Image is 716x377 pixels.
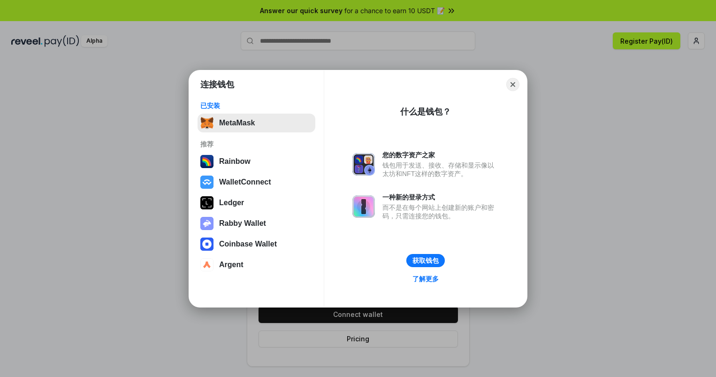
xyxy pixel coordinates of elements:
div: Coinbase Wallet [219,240,277,248]
button: Rabby Wallet [198,214,315,233]
button: WalletConnect [198,173,315,192]
div: 您的数字资产之家 [382,151,499,159]
div: 已安装 [200,101,312,110]
div: 而不是在每个网站上创建新的账户和密码，只需连接您的钱包。 [382,203,499,220]
button: Rainbow [198,152,315,171]
img: svg+xml,%3Csvg%20xmlns%3D%22http%3A%2F%2Fwww.w3.org%2F2000%2Fsvg%22%20fill%3D%22none%22%20viewBox... [352,195,375,218]
img: svg+xml,%3Csvg%20xmlns%3D%22http%3A%2F%2Fwww.w3.org%2F2000%2Fsvg%22%20fill%3D%22none%22%20viewBox... [352,153,375,176]
img: svg+xml,%3Csvg%20xmlns%3D%22http%3A%2F%2Fwww.w3.org%2F2000%2Fsvg%22%20width%3D%2228%22%20height%3... [200,196,213,209]
button: 获取钱包 [406,254,445,267]
button: Argent [198,255,315,274]
button: MetaMask [198,114,315,132]
h1: 连接钱包 [200,79,234,90]
div: 了解更多 [412,275,439,283]
div: Rainbow [219,157,251,166]
img: svg+xml,%3Csvg%20fill%3D%22none%22%20height%3D%2233%22%20viewBox%3D%220%200%2035%2033%22%20width%... [200,116,213,130]
div: 获取钱包 [412,256,439,265]
img: svg+xml,%3Csvg%20xmlns%3D%22http%3A%2F%2Fwww.w3.org%2F2000%2Fsvg%22%20fill%3D%22none%22%20viewBox... [200,217,213,230]
div: 钱包用于发送、接收、存储和显示像以太坊和NFT这样的数字资产。 [382,161,499,178]
div: Ledger [219,199,244,207]
div: WalletConnect [219,178,271,186]
div: MetaMask [219,119,255,127]
img: svg+xml,%3Csvg%20width%3D%2228%22%20height%3D%2228%22%20viewBox%3D%220%200%2028%2028%22%20fill%3D... [200,176,213,189]
div: Argent [219,261,244,269]
div: Rabby Wallet [219,219,266,228]
button: Ledger [198,193,315,212]
div: 什么是钱包？ [400,106,451,117]
button: Close [506,78,519,91]
img: svg+xml,%3Csvg%20width%3D%2228%22%20height%3D%2228%22%20viewBox%3D%220%200%2028%2028%22%20fill%3D... [200,258,213,271]
img: svg+xml,%3Csvg%20width%3D%2228%22%20height%3D%2228%22%20viewBox%3D%220%200%2028%2028%22%20fill%3D... [200,238,213,251]
img: svg+xml,%3Csvg%20width%3D%22120%22%20height%3D%22120%22%20viewBox%3D%220%200%20120%20120%22%20fil... [200,155,213,168]
div: 一种新的登录方式 [382,193,499,201]
div: 推荐 [200,140,312,148]
a: 了解更多 [407,273,444,285]
button: Coinbase Wallet [198,235,315,254]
